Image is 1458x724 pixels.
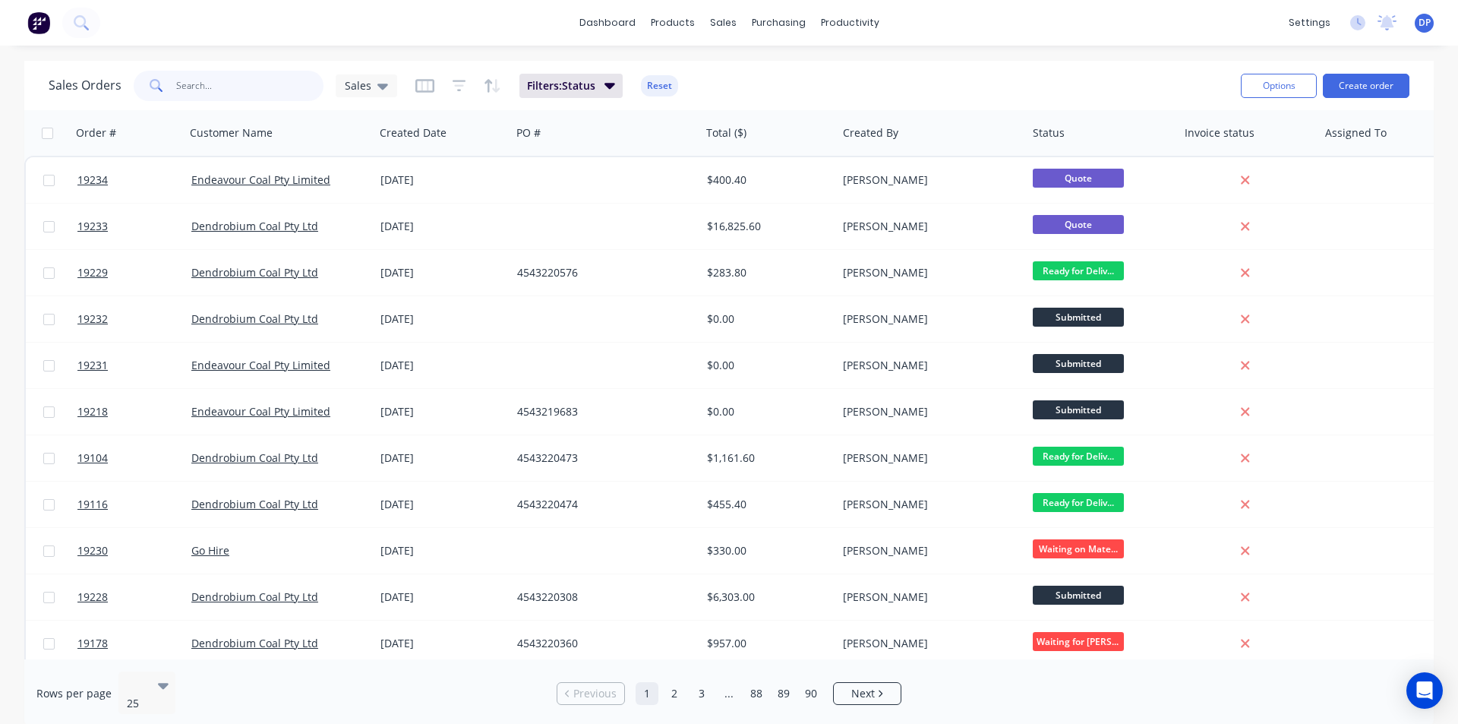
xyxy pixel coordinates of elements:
span: 19218 [77,404,108,419]
span: 19232 [77,311,108,327]
div: [PERSON_NAME] [843,451,1011,466]
div: Open Intercom Messenger [1406,672,1443,709]
div: $16,825.60 [707,219,825,234]
div: [PERSON_NAME] [843,265,1011,280]
a: 19178 [77,621,191,666]
button: Options [1241,74,1317,98]
span: 19116 [77,497,108,512]
a: Page 88 [745,682,768,705]
ul: Pagination [551,682,907,705]
a: 19116 [77,482,191,527]
span: 19178 [77,636,108,651]
div: $0.00 [707,404,825,419]
span: 19104 [77,451,108,466]
a: Page 2 [663,682,686,705]
span: Submitted [1033,308,1124,327]
div: [PERSON_NAME] [843,590,1011,605]
span: 19231 [77,358,108,373]
a: 19218 [77,389,191,435]
div: [PERSON_NAME] [843,358,1011,373]
div: [DATE] [380,543,505,558]
div: [DATE] [380,311,505,327]
span: 19229 [77,265,108,280]
a: 19230 [77,528,191,574]
button: Filters:Status [519,74,623,98]
a: Page 89 [772,682,795,705]
span: Rows per page [36,686,112,701]
a: Page 3 [690,682,713,705]
div: Created By [843,125,898,141]
a: Dendrobium Coal Pty Ltd [191,265,318,280]
div: [PERSON_NAME] [843,497,1011,512]
a: 19233 [77,204,191,249]
span: Ready for Deliv... [1033,261,1124,280]
div: products [643,11,702,34]
span: Waiting on Mate... [1033,539,1124,558]
a: Endeavour Coal Pty Limited [191,172,330,187]
span: DP [1419,16,1431,30]
button: Reset [641,75,678,96]
span: Quote [1033,169,1124,188]
div: [PERSON_NAME] [843,311,1011,327]
div: $455.40 [707,497,825,512]
div: Total ($) [706,125,746,141]
div: 4543220576 [517,265,686,280]
a: 19104 [77,435,191,481]
span: Waiting for [PERSON_NAME] [1033,632,1124,651]
span: 19233 [77,219,108,234]
div: [DATE] [380,404,505,419]
a: dashboard [572,11,643,34]
div: [DATE] [380,358,505,373]
span: Previous [573,686,617,701]
div: settings [1281,11,1338,34]
div: [DATE] [380,451,505,466]
div: sales [702,11,744,34]
a: Endeavour Coal Pty Limited [191,404,330,419]
a: 19234 [77,157,191,203]
div: Assigned To [1325,125,1387,141]
div: Invoice status [1185,125,1254,141]
a: 19228 [77,574,191,620]
div: [PERSON_NAME] [843,172,1011,188]
div: [PERSON_NAME] [843,404,1011,419]
img: Factory [27,11,50,34]
a: Go Hire [191,543,229,558]
div: 4543220473 [517,451,686,466]
div: purchasing [744,11,813,34]
div: PO # [516,125,541,141]
a: Next page [834,686,901,701]
div: productivity [813,11,887,34]
span: Submitted [1033,400,1124,419]
button: Create order [1323,74,1409,98]
a: 19229 [77,250,191,296]
span: Filters: Status [527,78,595,93]
div: Order # [76,125,116,141]
div: Status [1033,125,1065,141]
div: [DATE] [380,497,505,512]
span: Submitted [1033,586,1124,605]
div: $6,303.00 [707,590,825,605]
a: Previous page [557,686,624,701]
h1: Sales Orders [49,78,121,93]
a: Dendrobium Coal Pty Ltd [191,590,318,604]
div: 4543220360 [517,636,686,651]
a: Dendrobium Coal Pty Ltd [191,451,318,465]
div: $957.00 [707,636,825,651]
a: 19231 [77,343,191,388]
div: [DATE] [380,590,505,605]
div: [DATE] [380,636,505,651]
div: $0.00 [707,358,825,373]
div: [PERSON_NAME] [843,219,1011,234]
div: $400.40 [707,172,825,188]
a: Jump forward [718,682,740,705]
span: Ready for Deliv... [1033,493,1124,512]
div: 4543219683 [517,404,686,419]
div: [DATE] [380,219,505,234]
a: Page 90 [800,682,822,705]
div: Created Date [380,125,447,141]
span: Ready for Deliv... [1033,447,1124,466]
div: $0.00 [707,311,825,327]
div: [PERSON_NAME] [843,543,1011,558]
a: Dendrobium Coal Pty Ltd [191,497,318,511]
input: Search... [176,71,324,101]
